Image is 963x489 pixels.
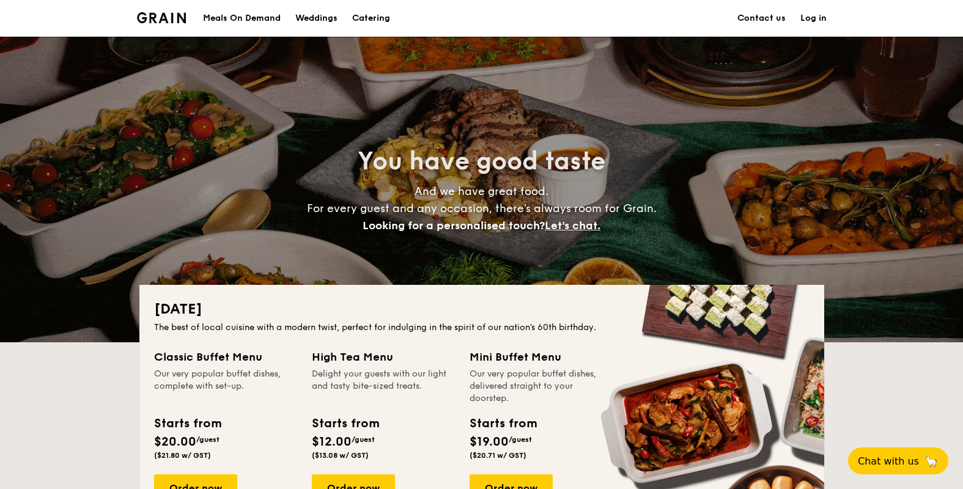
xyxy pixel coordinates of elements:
[352,435,375,444] span: /guest
[470,414,536,433] div: Starts from
[154,322,810,334] div: The best of local cuisine with a modern twist, perfect for indulging in the spirit of our nation’...
[545,219,600,232] span: Let's chat.
[509,435,532,444] span: /guest
[154,451,211,460] span: ($21.80 w/ GST)
[848,447,948,474] button: Chat with us🦙
[312,435,352,449] span: $12.00
[154,435,196,449] span: $20.00
[312,368,455,405] div: Delight your guests with our light and tasty bite-sized treats.
[312,451,369,460] span: ($13.08 w/ GST)
[154,348,297,366] div: Classic Buffet Menu
[196,435,220,444] span: /guest
[312,348,455,366] div: High Tea Menu
[470,435,509,449] span: $19.00
[154,414,221,433] div: Starts from
[154,300,810,319] h2: [DATE]
[924,454,939,468] span: 🦙
[137,12,186,23] a: Logotype
[470,451,526,460] span: ($20.71 w/ GST)
[470,348,613,366] div: Mini Buffet Menu
[858,455,919,467] span: Chat with us
[137,12,186,23] img: Grain
[470,368,613,405] div: Our very popular buffet dishes, delivered straight to your doorstep.
[154,368,297,405] div: Our very popular buffet dishes, complete with set-up.
[312,414,378,433] div: Starts from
